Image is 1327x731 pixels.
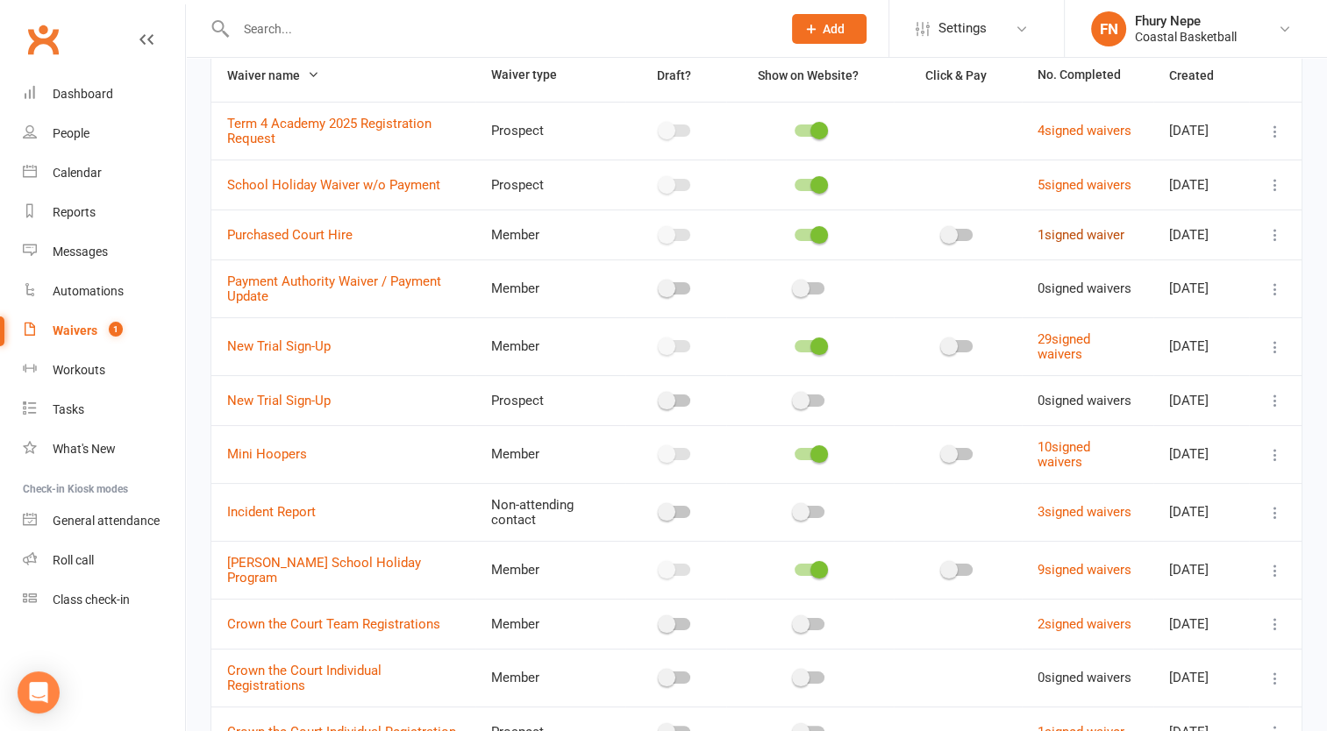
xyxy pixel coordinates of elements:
a: What's New [23,429,185,469]
td: [DATE] [1153,102,1249,160]
a: New Trial Sign-Up [227,338,331,354]
button: Show on Website? [742,65,878,86]
div: Class check-in [53,593,130,607]
td: [DATE] [1153,209,1249,259]
span: Show on Website? [758,68,859,82]
a: General attendance kiosk mode [23,501,185,541]
div: FN [1091,11,1126,46]
td: [DATE] [1153,541,1249,599]
a: 2signed waivers [1038,616,1131,632]
td: Prospect [475,160,625,209]
input: Search... [231,17,769,41]
a: 9signed waivers [1038,562,1131,578]
a: Tasks [23,390,185,429]
span: Click & Pay [925,68,987,82]
a: Roll call [23,541,185,580]
a: Clubworx [21,18,65,61]
a: Dashboard [23,75,185,114]
td: Member [475,541,625,599]
th: No. Completed [1022,49,1153,102]
a: [PERSON_NAME] School Holiday Program [227,555,421,586]
td: Member [475,209,625,259]
a: New Trial Sign-Up [227,393,331,408]
div: Messages [53,245,108,259]
a: Purchased Court Hire [227,227,353,243]
td: Prospect [475,375,625,425]
a: Automations [23,272,185,311]
div: General attendance [53,514,160,528]
div: Coastal Basketball [1135,29,1237,45]
span: Add [823,22,845,36]
a: Term 4 Academy 2025 Registration Request [227,116,432,146]
div: Open Intercom Messenger [18,671,60,713]
div: People [53,126,89,140]
div: Waivers [53,323,97,337]
a: 10signed waivers [1038,439,1090,470]
button: Click & Pay [910,65,1006,86]
a: Crown the Court Team Registrations [227,616,440,632]
a: Reports [23,193,185,232]
span: Created [1169,68,1233,82]
a: 4signed waivers [1038,123,1131,138]
a: Incident Report [227,504,316,520]
td: Member [475,425,625,483]
td: Member [475,259,625,317]
span: Waiver name [227,68,319,82]
div: Automations [53,284,124,298]
span: 0 signed waivers [1038,393,1131,408]
a: School Holiday Waiver w/o Payment [227,177,440,193]
td: [DATE] [1153,317,1249,375]
div: What's New [53,442,116,456]
a: Crown the Court Individual Registrations [227,663,382,693]
div: Dashboard [53,87,113,101]
td: [DATE] [1153,483,1249,541]
td: [DATE] [1153,160,1249,209]
div: Calendar [53,166,102,180]
td: [DATE] [1153,375,1249,425]
td: [DATE] [1153,259,1249,317]
span: Settings [938,9,987,48]
button: Draft? [641,65,710,86]
div: Roll call [53,553,94,567]
a: Waivers 1 [23,311,185,351]
a: People [23,114,185,153]
td: Member [475,317,625,375]
td: Prospect [475,102,625,160]
th: Waiver type [475,49,625,102]
span: 0 signed waivers [1038,280,1131,296]
a: Messages [23,232,185,272]
td: Non-attending contact [475,483,625,541]
button: Waiver name [227,65,319,86]
td: Member [475,599,625,649]
div: Reports [53,205,96,219]
a: Mini Hoopers [227,446,307,462]
a: 5signed waivers [1038,177,1131,193]
div: Workouts [53,363,105,377]
a: Class kiosk mode [23,580,185,620]
td: Member [475,649,625,706]
div: Fhury Nepe [1135,13,1237,29]
span: 0 signed waivers [1038,670,1131,685]
a: 1signed waiver [1038,227,1124,243]
button: Add [792,14,867,44]
td: [DATE] [1153,649,1249,706]
div: Tasks [53,402,84,416]
a: Payment Authority Waiver / Payment Update [227,273,441,304]
span: 1 [109,322,123,337]
a: 3signed waivers [1038,504,1131,520]
a: Workouts [23,351,185,390]
a: Calendar [23,153,185,193]
button: Created [1169,65,1233,86]
span: Draft? [657,68,691,82]
td: [DATE] [1153,599,1249,649]
td: [DATE] [1153,425,1249,483]
a: 29signed waivers [1038,331,1090,362]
